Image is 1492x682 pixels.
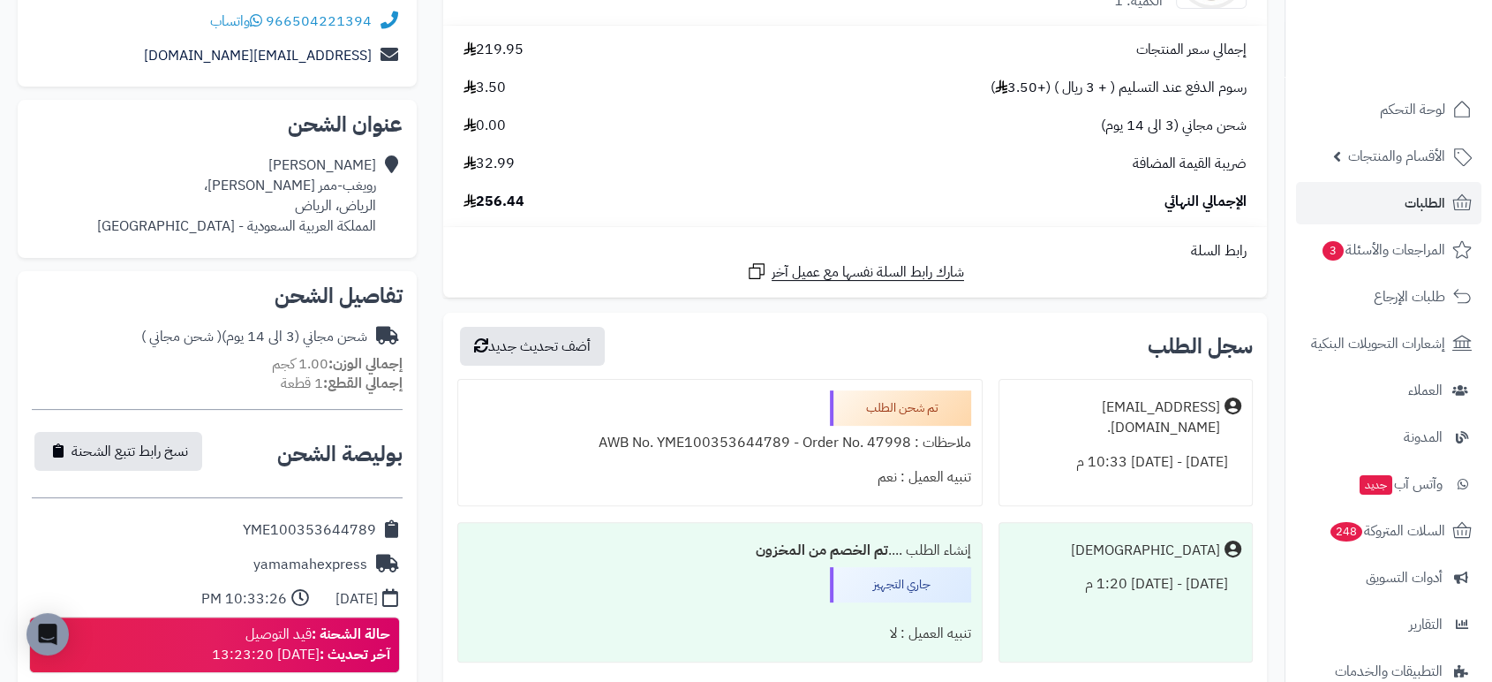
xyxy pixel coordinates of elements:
span: 0.00 [463,116,506,136]
span: جديد [1360,475,1392,495]
h3: سجل الطلب [1148,336,1253,357]
strong: حالة الشحنة : [312,624,390,645]
span: وآتس آب [1358,472,1443,496]
span: 3.50 [463,78,506,98]
span: 248 [1330,522,1362,542]
span: المراجعات والأسئلة [1321,238,1445,262]
img: logo-2.png [1372,49,1475,87]
div: [DATE] - [DATE] 1:20 م [1010,567,1241,602]
span: رسوم الدفع عند التسليم ( + 3 ريال ) (+3.50 ) [991,78,1247,98]
div: [DATE] [335,589,378,610]
div: ملاحظات : AWB No. YME100353644789 - Order No. 47998 [469,426,971,460]
a: واتساب [210,11,262,32]
small: 1 قطعة [281,373,403,394]
a: شارك رابط السلة نفسها مع عميل آخر [746,261,964,283]
button: أضف تحديث جديد [460,327,605,366]
span: 256.44 [463,192,524,212]
b: تم الخصم من المخزون [756,540,888,561]
div: تنبيه العميل : نعم [469,460,971,495]
a: المراجعات والأسئلة3 [1296,229,1481,271]
span: نسخ رابط تتبع الشحنة [72,441,188,462]
strong: إجمالي الوزن: [328,353,403,375]
div: yamamahexpress [253,555,367,575]
div: قيد التوصيل [DATE] 13:23:20 [212,625,390,665]
div: [DATE] - [DATE] 10:33 م [1010,445,1241,480]
h2: عنوان الشحن [32,114,403,135]
span: التقارير [1409,612,1443,637]
span: لوحة التحكم [1380,97,1445,122]
span: إشعارات التحويلات البنكية [1311,331,1445,356]
span: الطلبات [1405,191,1445,216]
span: شحن مجاني (3 الى 14 يوم) [1101,116,1247,136]
div: تم شحن الطلب [830,390,971,426]
span: السلات المتروكة [1329,519,1445,543]
div: [DEMOGRAPHIC_DATA] [1071,541,1220,561]
strong: إجمالي القطع: [323,373,403,394]
h2: بوليصة الشحن [277,443,403,465]
span: المدونة [1404,425,1443,450]
div: رابط السلة [450,241,1260,261]
span: العملاء [1408,378,1443,403]
a: أدوات التسويق [1296,557,1481,599]
a: المدونة [1296,416,1481,458]
button: نسخ رابط تتبع الشحنة [34,432,202,471]
div: جاري التجهيز [830,567,971,602]
div: شحن مجاني (3 الى 14 يوم) [141,327,367,347]
a: لوحة التحكم [1296,88,1481,131]
div: 10:33:26 PM [201,589,287,610]
a: التقارير [1296,603,1481,646]
div: تنبيه العميل : لا [469,617,971,651]
div: Open Intercom Messenger [26,613,69,655]
span: الإجمالي النهائي [1164,192,1247,212]
div: [EMAIL_ADDRESS][DOMAIN_NAME]. [1010,398,1220,438]
div: إنشاء الطلب .... [469,534,971,568]
a: إشعارات التحويلات البنكية [1296,322,1481,365]
span: إجمالي سعر المنتجات [1136,40,1247,60]
span: ( شحن مجاني ) [141,326,222,347]
a: وآتس آبجديد [1296,463,1481,505]
h2: تفاصيل الشحن [32,285,403,307]
div: [PERSON_NAME] رويغب-ممر [PERSON_NAME]، الرياض، الرياض المملكة العربية السعودية - [GEOGRAPHIC_DATA] [97,155,376,236]
small: 1.00 كجم [272,353,403,375]
span: 32.99 [463,154,515,174]
span: 3 [1322,241,1344,261]
a: 966504221394 [266,11,372,32]
span: ضريبة القيمة المضافة [1133,154,1247,174]
a: الطلبات [1296,182,1481,224]
span: الأقسام والمنتجات [1348,144,1445,169]
a: طلبات الإرجاع [1296,276,1481,318]
div: YME100353644789 [243,520,376,541]
a: السلات المتروكة248 [1296,510,1481,552]
span: 219.95 [463,40,524,60]
a: [EMAIL_ADDRESS][DOMAIN_NAME] [144,45,372,66]
span: شارك رابط السلة نفسها مع عميل آخر [772,262,964,283]
strong: آخر تحديث : [320,644,390,665]
span: أدوات التسويق [1366,565,1443,590]
a: العملاء [1296,369,1481,412]
span: طلبات الإرجاع [1374,284,1445,309]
